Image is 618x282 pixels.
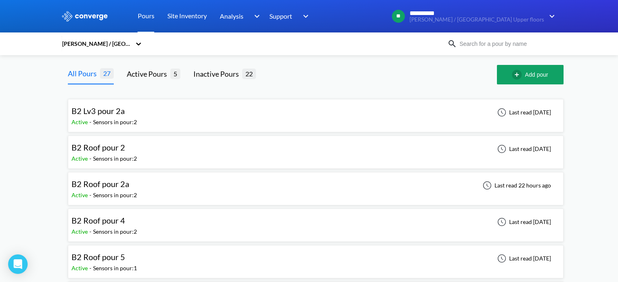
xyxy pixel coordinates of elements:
[100,68,114,78] span: 27
[8,254,28,274] div: Open Intercom Messenger
[544,11,557,21] img: downArrow.svg
[61,11,108,22] img: logo_ewhite.svg
[89,228,93,235] span: -
[68,108,564,115] a: B2 Lv3 pour 2aActive-Sensors in pour:2Last read [DATE]
[72,155,89,162] span: Active
[72,228,89,235] span: Active
[89,155,93,162] span: -
[68,218,564,225] a: B2 Roof pour 4Active-Sensors in pour:2Last read [DATE]
[68,254,564,261] a: B2 Roof pour 5Active-Sensors in pour:1Last read [DATE]
[72,252,125,262] span: B2 Roof pour 5
[220,11,243,21] span: Analysis
[447,39,457,49] img: icon-search.svg
[512,70,525,80] img: add-circle-outline.svg
[298,11,311,21] img: downArrow.svg
[89,265,93,271] span: -
[269,11,292,21] span: Support
[493,108,553,117] div: Last read [DATE]
[410,17,544,23] span: [PERSON_NAME] / [GEOGRAPHIC_DATA] Upper floors
[127,68,170,80] div: Active Pours
[93,227,137,236] div: Sensors in pour: 2
[61,39,131,48] div: [PERSON_NAME] / [GEOGRAPHIC_DATA] Upper floors
[93,118,137,127] div: Sensors in pour: 2
[72,192,89,198] span: Active
[93,264,137,273] div: Sensors in pour: 1
[249,11,262,21] img: downArrow.svg
[72,106,125,116] span: B2 Lv3 pour 2a
[457,39,555,48] input: Search for a pour by name
[93,154,137,163] div: Sensors in pour: 2
[72,179,129,189] span: B2 Roof pour 2a
[89,118,93,125] span: -
[170,69,180,79] span: 5
[68,145,564,152] a: B2 Roof pour 2Active-Sensors in pour:2Last read [DATE]
[72,142,125,152] span: B2 Roof pour 2
[193,68,242,80] div: Inactive Pours
[493,144,553,154] div: Last read [DATE]
[89,192,93,198] span: -
[72,215,125,225] span: B2 Roof pour 4
[493,254,553,263] div: Last read [DATE]
[68,68,100,79] div: All Pours
[493,217,553,227] div: Last read [DATE]
[72,265,89,271] span: Active
[93,191,137,200] div: Sensors in pour: 2
[242,69,256,79] span: 22
[72,118,89,125] span: Active
[478,181,553,190] div: Last read 22 hours ago
[68,181,564,188] a: B2 Roof pour 2aActive-Sensors in pour:2Last read 22 hours ago
[497,65,564,84] button: Add pour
